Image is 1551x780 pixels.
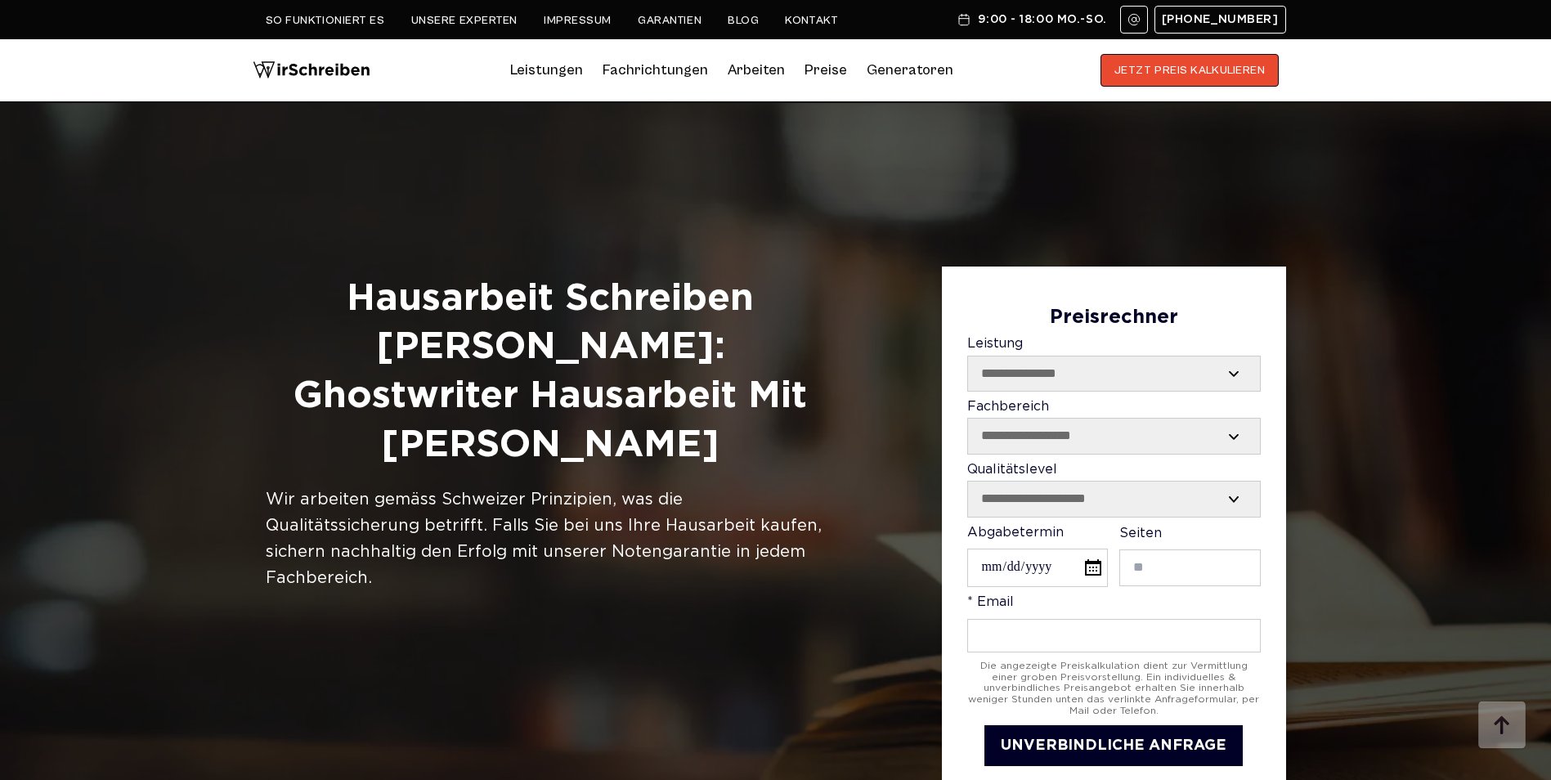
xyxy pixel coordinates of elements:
a: [PHONE_NUMBER] [1154,6,1286,34]
input: Abgabetermin [967,549,1108,587]
a: Blog [728,14,759,27]
span: 9:00 - 18:00 Mo.-So. [978,13,1106,26]
a: Leistungen [510,57,583,83]
a: Preise [805,61,847,78]
div: Preisrechner [967,307,1261,329]
button: UNVERBINDLICHE ANFRAGE [984,725,1243,767]
label: * Email [967,595,1261,652]
div: Wir arbeiten gemäss Schweizer Prinzipien, was die Qualitätssicherung betrifft. Falls Sie bei uns ... [266,486,836,591]
span: Seiten [1119,527,1162,540]
label: Leistung [967,337,1261,392]
a: Kontakt [785,14,838,27]
img: Schedule [957,13,971,26]
a: Generatoren [867,57,953,83]
a: Arbeiten [728,57,785,83]
img: button top [1477,702,1526,751]
form: Contact form [967,307,1261,767]
span: UNVERBINDLICHE ANFRAGE [1001,739,1226,752]
a: Impressum [544,14,612,27]
span: [PHONE_NUMBER] [1162,13,1279,26]
label: Qualitätslevel [967,463,1261,518]
img: Email [1127,13,1141,26]
a: Fachrichtungen [603,57,708,83]
label: Abgabetermin [967,526,1108,588]
label: Fachbereich [967,400,1261,455]
button: JETZT PREIS KALKULIEREN [1100,54,1280,87]
select: Leistung [968,356,1260,391]
a: So funktioniert es [266,14,385,27]
img: logo wirschreiben [253,54,370,87]
select: Fachbereich [968,419,1260,453]
input: * Email [967,619,1261,652]
select: Qualitätslevel [968,482,1260,516]
div: Die angezeigte Preiskalkulation dient zur Vermittlung einer groben Preisvorstellung. Ein individu... [967,661,1261,717]
a: Garantien [638,14,702,27]
h1: Hausarbeit Schreiben [PERSON_NAME]: Ghostwriter Hausarbeit mit [PERSON_NAME] [266,275,836,470]
a: Unsere Experten [411,14,518,27]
